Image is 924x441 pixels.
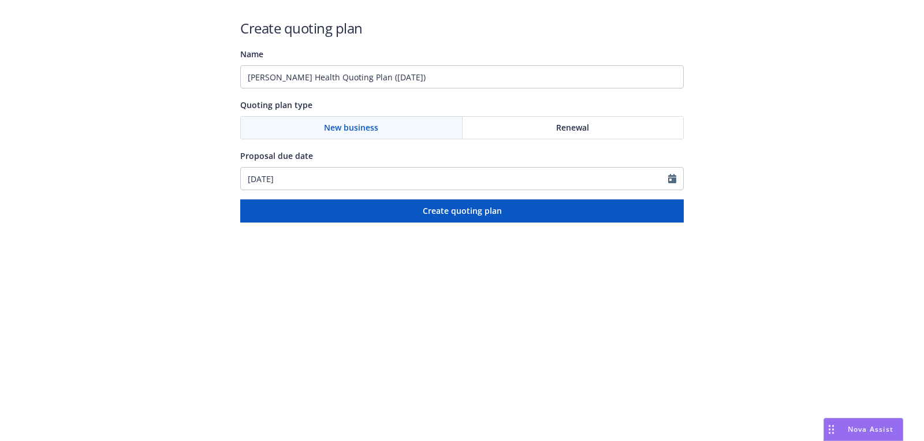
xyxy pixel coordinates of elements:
[423,205,502,216] span: Create quoting plan
[241,168,668,190] input: MM/DD/YYYY
[824,418,903,441] button: Nova Assist
[240,150,313,161] span: Proposal due date
[556,121,589,134] span: Renewal
[240,65,684,88] input: Quoting plan name
[240,49,263,60] span: Name
[240,199,684,223] button: Create quoting plan
[324,121,378,134] span: New business
[848,424,893,434] span: Nova Assist
[824,418,839,440] div: Drag to move
[240,99,312,110] span: Quoting plan type
[668,174,676,183] svg: Calendar
[240,18,684,38] h1: Create quoting plan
